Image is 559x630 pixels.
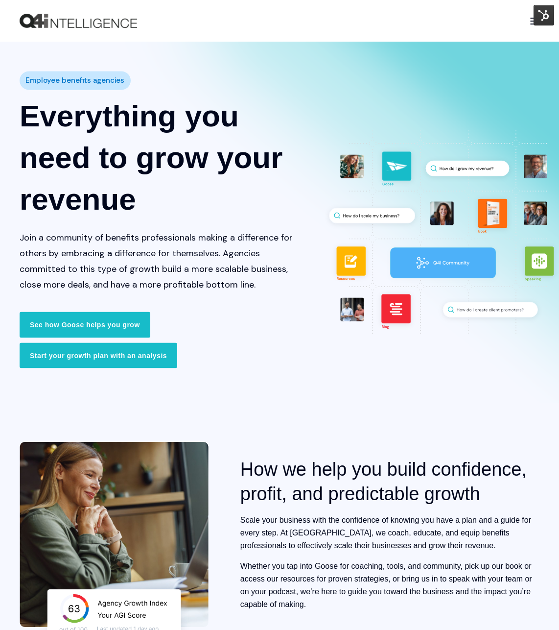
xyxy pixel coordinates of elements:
[25,73,124,88] span: Employee benefits agencies
[20,95,295,220] h1: Everything you need to grow your revenue
[20,342,177,368] a: Start your growth plan with an analysis
[20,14,137,28] img: Q4intelligence, LLC logo
[240,457,539,506] h2: How we help you build confidence, profit, and predictable growth
[20,230,295,292] p: Join a community of benefits professionals making a difference for others by embracing a differen...
[20,312,150,338] a: See how Goose helps you grow
[525,13,544,29] a: Open Burger Menu
[20,14,137,28] a: Back to Home
[534,5,554,25] img: HubSpot Tools Menu Toggle
[240,560,539,611] p: Whether you tap into Goose for coaching, tools, and community, pick up our book or access our res...
[240,514,539,552] p: Scale your business with the confidence of knowing you have a plan and a guide for every step. At...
